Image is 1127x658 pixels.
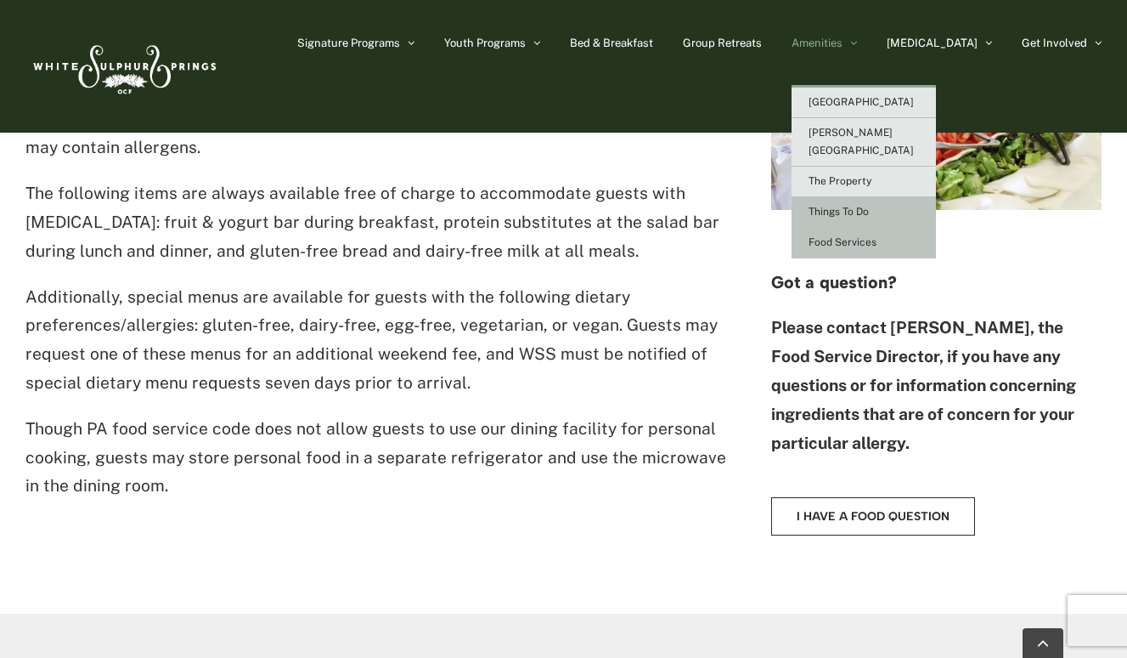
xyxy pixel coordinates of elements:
[771,497,975,536] a: Questions for Cathy
[792,88,936,118] a: [GEOGRAPHIC_DATA]
[809,236,876,248] span: Food Services
[792,118,936,167] a: [PERSON_NAME][GEOGRAPHIC_DATA]
[1022,37,1087,48] span: Get Involved
[444,37,526,48] span: Youth Programs
[792,37,842,48] span: Amenities
[771,273,1102,292] h4: Got a question?
[297,37,400,48] span: Signature Programs
[792,228,936,258] a: Food Services
[792,167,936,197] a: The Property
[25,26,221,106] img: White Sulphur Springs Logo
[25,179,729,265] p: The following items are always available free of charge to accommodate guests with [MEDICAL_DATA]...
[809,206,869,218] span: Things To Do
[809,96,914,108] span: [GEOGRAPHIC_DATA]
[683,37,762,48] span: Group Retreats
[25,415,729,501] p: Though PA food service code does not allow guests to use our dining facility for personal cooking...
[570,37,653,48] span: Bed & Breakfast
[797,509,949,524] span: I have a food question
[771,318,1076,451] strong: Please contact [PERSON_NAME], the Food Service Director, if you have any questions or for informa...
[887,37,978,48] span: [MEDICAL_DATA]
[809,175,871,187] span: The Property
[792,197,936,228] a: Things To Do
[809,127,914,156] span: [PERSON_NAME][GEOGRAPHIC_DATA]
[25,283,729,398] p: Additionally, special menus are available for guests with the following dietary preferences/aller...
